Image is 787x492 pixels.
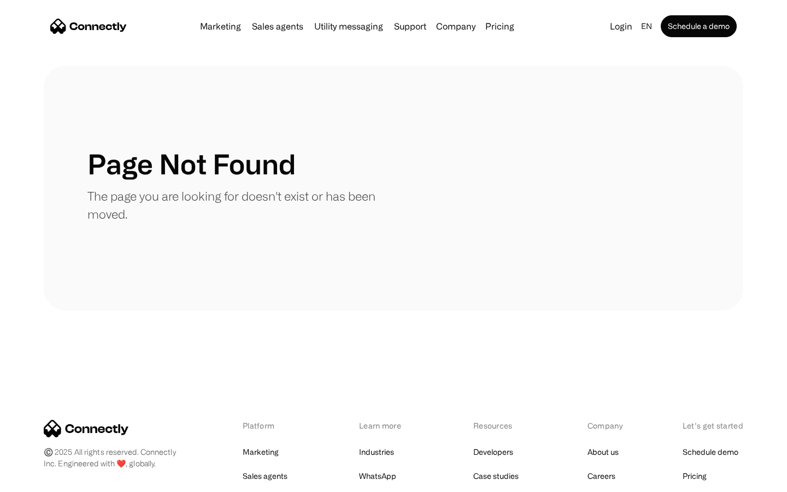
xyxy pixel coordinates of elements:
[310,22,387,31] a: Utility messaging
[683,468,707,484] a: Pricing
[661,15,737,37] a: Schedule a demo
[637,19,659,34] div: en
[359,468,396,484] a: WhatsApp
[11,472,66,488] aside: Language selected: English
[683,420,743,431] div: Let’s get started
[390,22,431,31] a: Support
[87,148,296,180] h1: Page Not Found
[433,19,479,34] div: Company
[588,420,626,431] div: Company
[641,19,652,34] div: en
[22,473,66,488] ul: Language list
[50,18,127,34] a: home
[436,19,475,34] div: Company
[359,420,416,431] div: Learn more
[359,444,394,460] a: Industries
[473,420,531,431] div: Resources
[243,468,287,484] a: Sales agents
[248,22,308,31] a: Sales agents
[243,444,279,460] a: Marketing
[588,468,615,484] a: Careers
[473,444,513,460] a: Developers
[473,468,519,484] a: Case studies
[481,22,519,31] a: Pricing
[588,444,619,460] a: About us
[87,187,393,223] p: The page you are looking for doesn't exist or has been moved.
[606,19,637,34] a: Login
[196,22,245,31] a: Marketing
[243,420,302,431] div: Platform
[683,444,738,460] a: Schedule demo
